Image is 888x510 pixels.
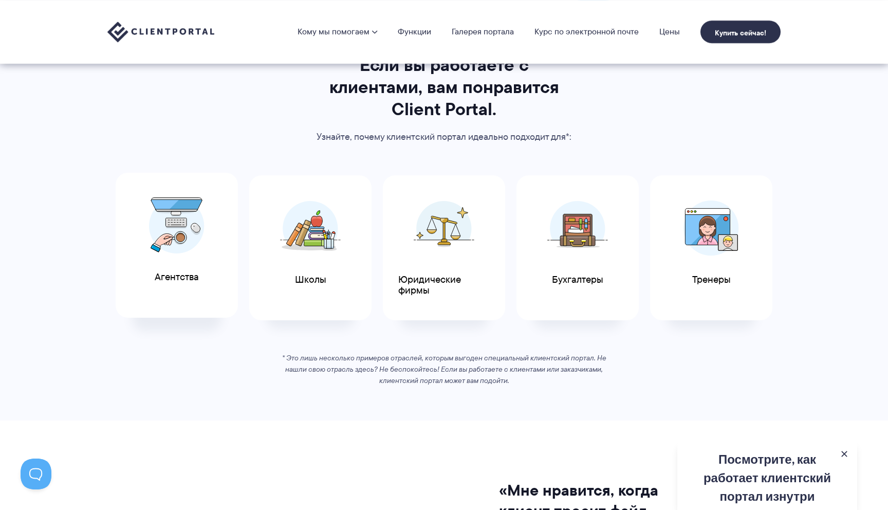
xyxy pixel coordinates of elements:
[659,26,680,38] font: Цены
[552,272,603,286] font: Бухгалтеры
[398,272,461,297] font: Юридические фирмы
[317,130,571,143] font: Узнайте, почему клиентский портал идеально подходит для*:
[452,28,514,36] a: Галерея портала
[534,28,639,36] a: Курс по электронной почте
[329,51,559,122] font: Если вы работаете с клиентами, вам понравится Client Portal.
[383,175,505,320] a: Юридические фирмы
[452,26,514,38] font: Галерея портала
[398,26,431,38] font: Функции
[398,28,431,36] a: Функции
[295,272,326,286] font: Школы
[692,272,731,286] font: Тренеры
[715,27,766,38] font: Купить сейчас!
[659,28,680,36] a: Цены
[298,28,377,36] a: Кому мы помогаем
[249,175,372,320] a: Школы
[21,459,51,489] iframe: Переключить поддержку клиентов
[282,353,606,386] font: * Это лишь несколько примеров отраслей, которым выгоден специальный клиентский портал. Не нашли с...
[534,26,639,38] font: Курс по электронной почте
[116,173,238,318] a: Агентства
[650,175,772,320] a: Тренеры
[516,175,639,320] a: Бухгалтеры
[700,21,781,43] a: Купить сейчас!
[155,270,199,284] font: Агентства
[298,26,369,38] font: Кому мы помогаем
